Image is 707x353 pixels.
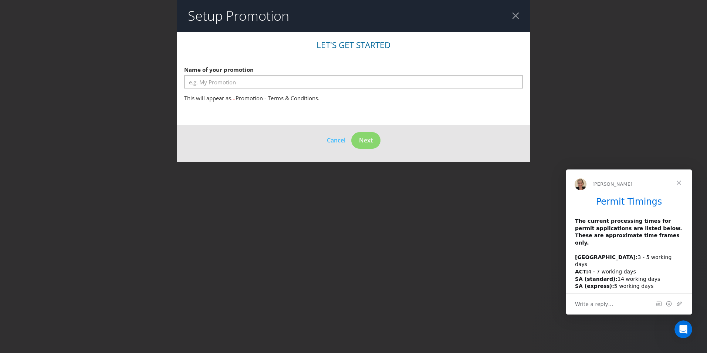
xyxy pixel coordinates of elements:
span: Next [359,136,373,144]
span: Name of your promotion [184,66,254,73]
iframe: Intercom live chat [674,320,692,338]
iframe: Intercom live chat message [566,169,692,315]
span: Promotion - Terms & Conditions. [236,94,319,102]
button: Cancel [327,135,346,145]
h2: Setup Promotion [188,9,289,23]
legend: Let's get started [307,39,400,51]
button: Next [351,132,380,149]
span: This will appear as [184,94,231,102]
span: Cancel [327,136,345,144]
span: ... [231,94,236,102]
input: e.g. My Promotion [184,75,523,88]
